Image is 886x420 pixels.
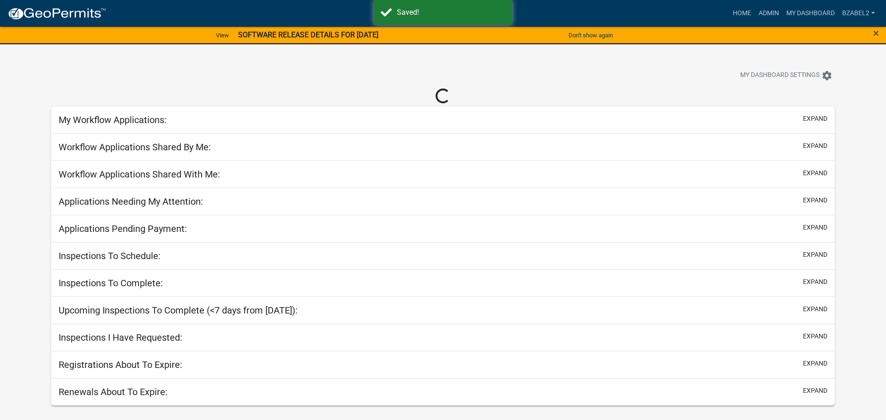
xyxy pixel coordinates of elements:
a: Home [729,5,755,22]
button: My Dashboard Settingssettings [733,66,840,84]
h5: Inspections To Complete: [59,278,163,289]
h5: Renewals About To Expire: [59,386,168,397]
button: Don't show again [565,28,617,43]
h5: Applications Needing My Attention: [59,196,203,207]
button: Close [873,28,879,39]
i: settings [821,70,832,81]
button: expand [803,331,827,341]
strong: SOFTWARE RELEASE DETAILS FOR [DATE] [238,30,378,39]
h5: Inspections I Have Requested: [59,332,182,343]
h5: Registrations About To Expire: [59,359,182,370]
a: My Dashboard [783,5,838,22]
button: expand [803,168,827,178]
button: expand [803,195,827,205]
span: × [873,27,879,40]
h5: Applications Pending Payment: [59,223,187,234]
button: expand [803,114,827,124]
button: expand [803,223,827,232]
button: expand [803,304,827,314]
a: View [212,28,233,43]
span: My Dashboard Settings [740,70,820,81]
a: bzabel2 [838,5,879,22]
h5: My Workflow Applications: [59,114,167,125]
a: Admin [755,5,783,22]
h5: Upcoming Inspections To Complete (<7 days from [DATE]): [59,305,298,316]
button: expand [803,386,827,396]
h5: Inspections To Schedule: [59,250,161,261]
h5: Workflow Applications Shared By Me: [59,142,211,153]
div: Saved! [397,7,505,18]
h5: Workflow Applications Shared With Me: [59,169,220,180]
button: expand [803,141,827,151]
button: expand [803,277,827,287]
button: expand [803,250,827,260]
button: expand [803,359,827,368]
